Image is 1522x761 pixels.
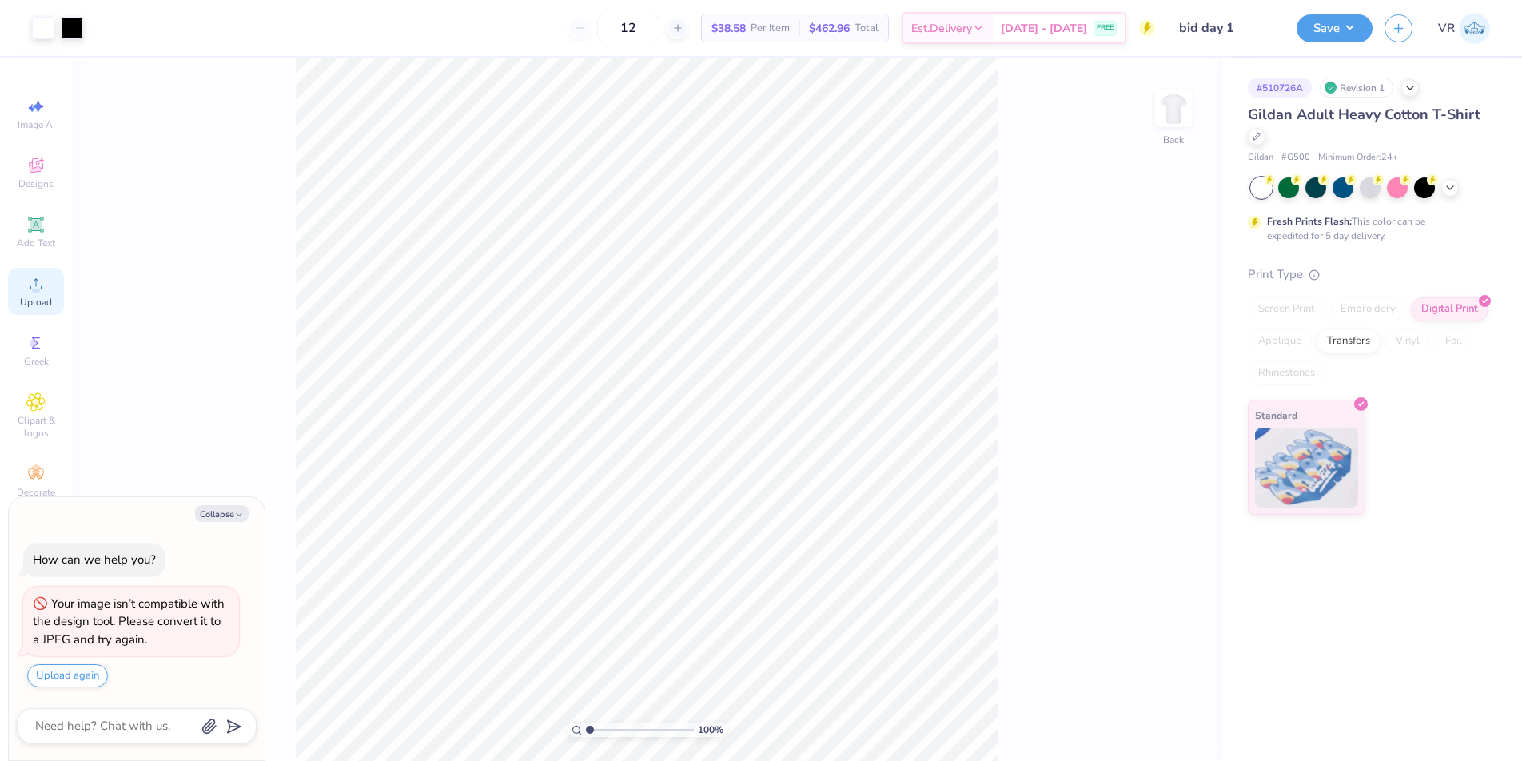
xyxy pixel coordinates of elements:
[195,505,249,522] button: Collapse
[1459,13,1490,44] img: Vincent Roxas
[1320,78,1393,98] div: Revision 1
[1267,214,1464,243] div: This color can be expedited for 5 day delivery.
[17,486,55,499] span: Decorate
[27,664,108,687] button: Upload again
[809,20,850,37] span: $462.96
[1248,297,1325,321] div: Screen Print
[1411,297,1488,321] div: Digital Print
[1435,329,1472,353] div: Foil
[1255,407,1297,424] span: Standard
[597,14,659,42] input: – –
[1157,93,1189,125] img: Back
[1438,13,1490,44] a: VR
[18,177,54,190] span: Designs
[1438,19,1455,38] span: VR
[1267,215,1352,228] strong: Fresh Prints Flash:
[1001,20,1087,37] span: [DATE] - [DATE]
[1163,133,1184,147] div: Back
[1248,78,1312,98] div: # 510726A
[711,20,746,37] span: $38.58
[1248,151,1273,165] span: Gildan
[751,20,790,37] span: Per Item
[1281,151,1310,165] span: # G500
[1097,22,1114,34] span: FREE
[1255,428,1358,508] img: Standard
[1248,265,1490,284] div: Print Type
[1385,329,1430,353] div: Vinyl
[855,20,879,37] span: Total
[1248,361,1325,385] div: Rhinestones
[1318,151,1398,165] span: Minimum Order: 24 +
[1248,105,1480,124] span: Gildan Adult Heavy Cotton T-Shirt
[8,414,64,440] span: Clipart & logos
[1317,329,1381,353] div: Transfers
[1330,297,1406,321] div: Embroidery
[1248,329,1312,353] div: Applique
[698,723,723,737] span: 100 %
[17,237,55,249] span: Add Text
[24,355,49,368] span: Greek
[1297,14,1373,42] button: Save
[20,296,52,309] span: Upload
[911,20,972,37] span: Est. Delivery
[1167,12,1285,44] input: Untitled Design
[18,118,55,131] span: Image AI
[33,596,225,647] div: Your image isn’t compatible with the design tool. Please convert it to a JPEG and try again.
[33,552,156,568] div: How can we help you?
